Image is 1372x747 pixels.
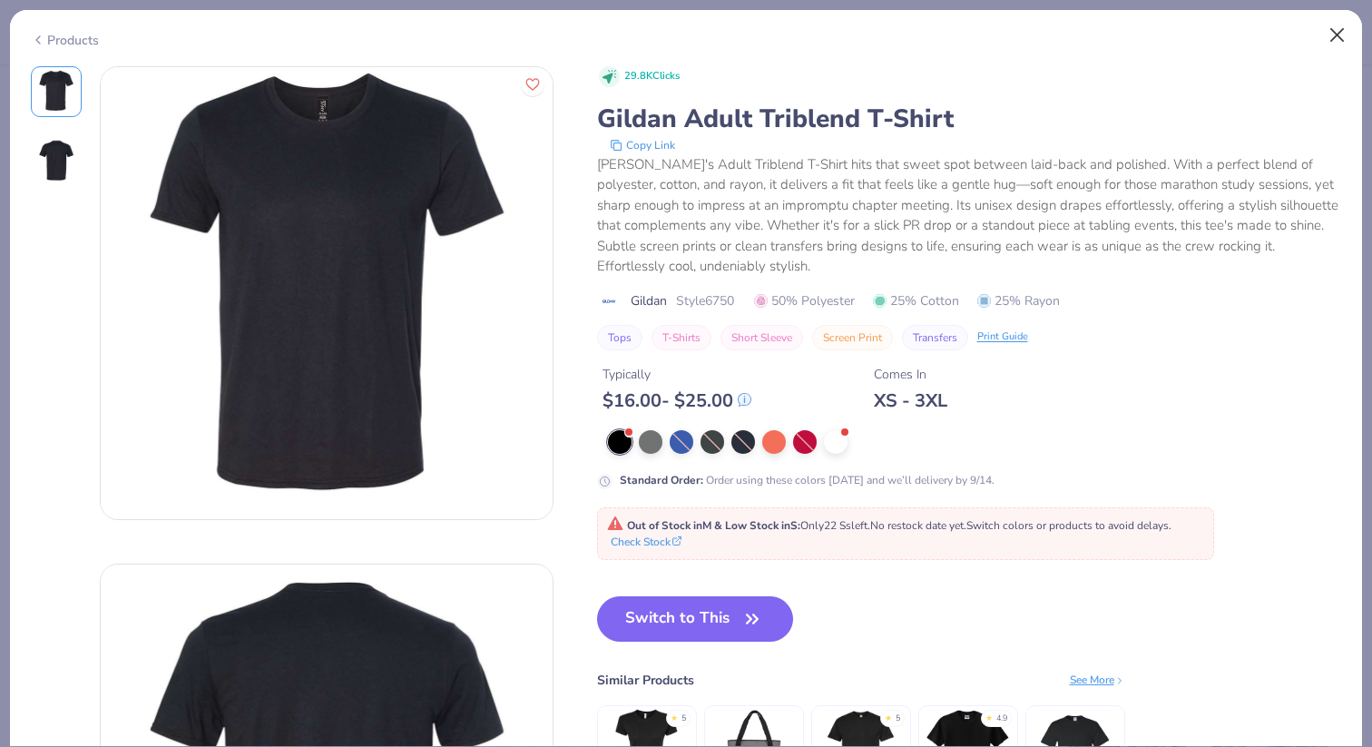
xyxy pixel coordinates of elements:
span: 29.8K Clicks [624,69,680,84]
div: Comes In [874,365,947,384]
div: 5 [681,713,686,725]
div: Print Guide [977,329,1028,345]
img: Back [34,139,78,182]
div: XS - 3XL [874,389,947,412]
button: Screen Print [812,325,893,350]
span: Gildan [631,291,667,310]
button: Tops [597,325,642,350]
div: [PERSON_NAME]'s Adult Triblend T-Shirt hits that sweet spot between laid-back and polished. With ... [597,154,1342,277]
strong: Out of Stock in M [627,518,714,533]
img: brand logo [597,294,622,309]
div: ★ [985,713,993,720]
div: ★ [885,713,892,720]
div: ★ [671,713,678,720]
button: Close [1320,18,1355,53]
button: Transfers [902,325,968,350]
div: 4.9 [996,713,1007,725]
div: 5 [896,713,900,725]
div: See More [1070,672,1125,688]
span: 25% Cotton [873,291,959,310]
span: Only 22 Ss left. Switch colors or products to avoid delays. [607,518,1171,533]
div: Products [31,31,99,50]
button: copy to clipboard [604,136,681,154]
button: Like [521,73,544,96]
button: Switch to This [597,596,794,642]
div: $ 16.00 - $ 25.00 [603,389,751,412]
button: T-Shirts [652,325,711,350]
strong: Standard Order : [620,473,703,487]
span: 50% Polyester [754,291,855,310]
img: Front [34,70,78,113]
img: Front [101,67,553,519]
strong: & Low Stock in S : [714,518,800,533]
button: Check Stock [611,534,681,550]
span: 25% Rayon [977,291,1060,310]
div: Order using these colors [DATE] and we’ll delivery by 9/14. [620,472,995,488]
span: Style 6750 [676,291,734,310]
div: Typically [603,365,751,384]
div: Similar Products [597,671,694,690]
button: Short Sleeve [720,325,803,350]
span: No restock date yet. [870,518,966,533]
div: Gildan Adult Triblend T-Shirt [597,102,1342,136]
